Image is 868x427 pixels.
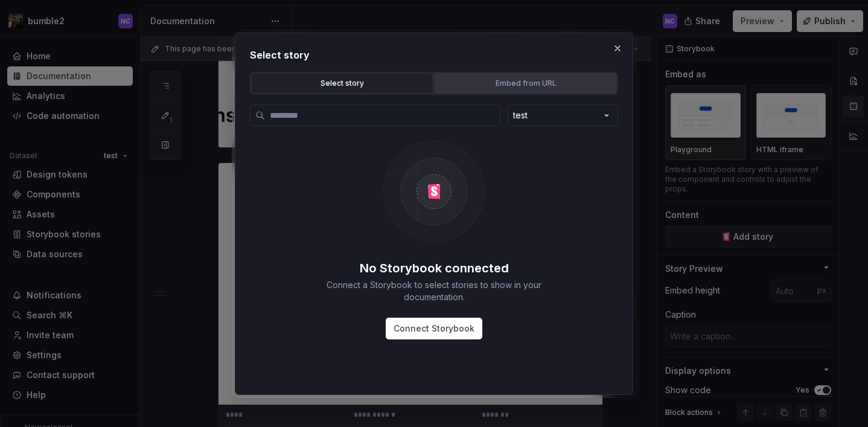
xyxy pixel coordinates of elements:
span: Connect Storybook [394,323,474,335]
div: Connect a Storybook to select stories to show in your documentation. [307,279,561,303]
h2: Select story [250,48,618,62]
div: Select story [255,77,429,89]
button: Connect Storybook [386,318,482,339]
div: No Storybook connected [360,260,509,277]
div: Embed from URL [439,77,613,89]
